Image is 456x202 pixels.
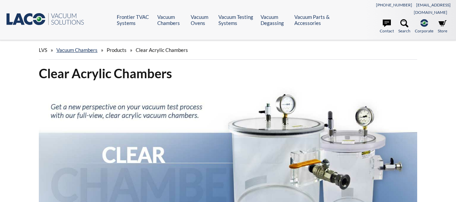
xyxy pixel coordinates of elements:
[117,14,152,26] a: Frontier TVAC Systems
[398,19,410,34] a: Search
[39,65,417,82] h1: Clear Acrylic Chambers
[191,14,213,26] a: Vacuum Ovens
[261,14,289,26] a: Vacuum Degassing
[39,40,417,60] div: » » »
[294,14,338,26] a: Vacuum Parts & Accessories
[218,14,256,26] a: Vacuum Testing Systems
[56,47,98,53] a: Vacuum Chambers
[376,2,412,7] a: [PHONE_NUMBER]
[136,47,188,53] span: Clear Acrylic Chambers
[157,14,185,26] a: Vacuum Chambers
[380,19,394,34] a: Contact
[39,47,47,53] span: LVS
[107,47,127,53] span: Products
[438,19,447,34] a: Store
[414,2,451,15] a: [EMAIL_ADDRESS][DOMAIN_NAME]
[415,28,433,34] span: Corporate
